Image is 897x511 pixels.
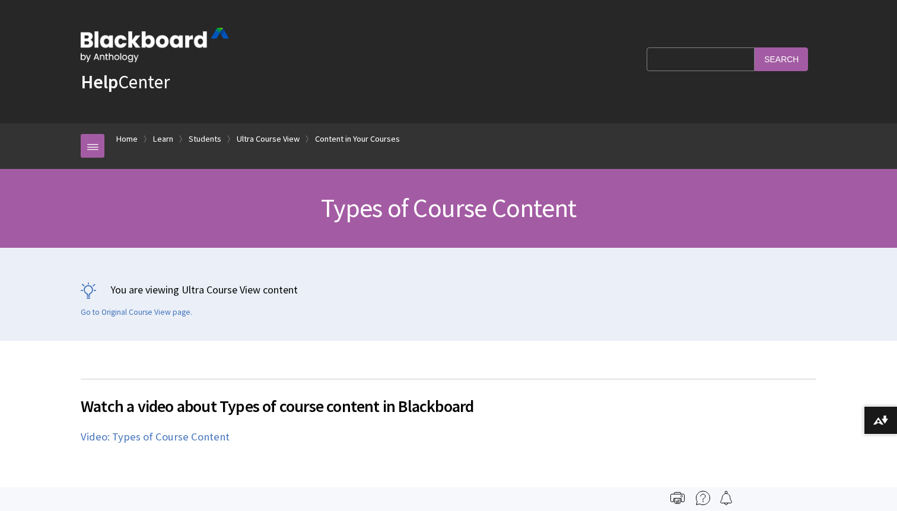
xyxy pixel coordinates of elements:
[719,491,733,505] img: Follow this page
[315,132,400,146] a: Content in Your Courses
[696,491,710,505] img: More help
[237,132,300,146] a: Ultra Course View
[153,132,173,146] a: Learn
[670,491,685,505] img: Print
[81,70,170,94] a: HelpCenter
[116,132,138,146] a: Home
[189,132,221,146] a: Students
[81,282,816,297] p: You are viewing Ultra Course View content
[755,47,808,71] input: Search
[321,191,577,224] span: Types of Course Content
[81,394,816,419] span: Watch a video about Types of course content in Blackboard
[81,28,229,62] img: Blackboard by Anthology
[81,430,230,444] a: Video: Types of Course Content
[81,70,118,94] strong: Help
[81,307,192,318] a: Go to Original Course View page.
